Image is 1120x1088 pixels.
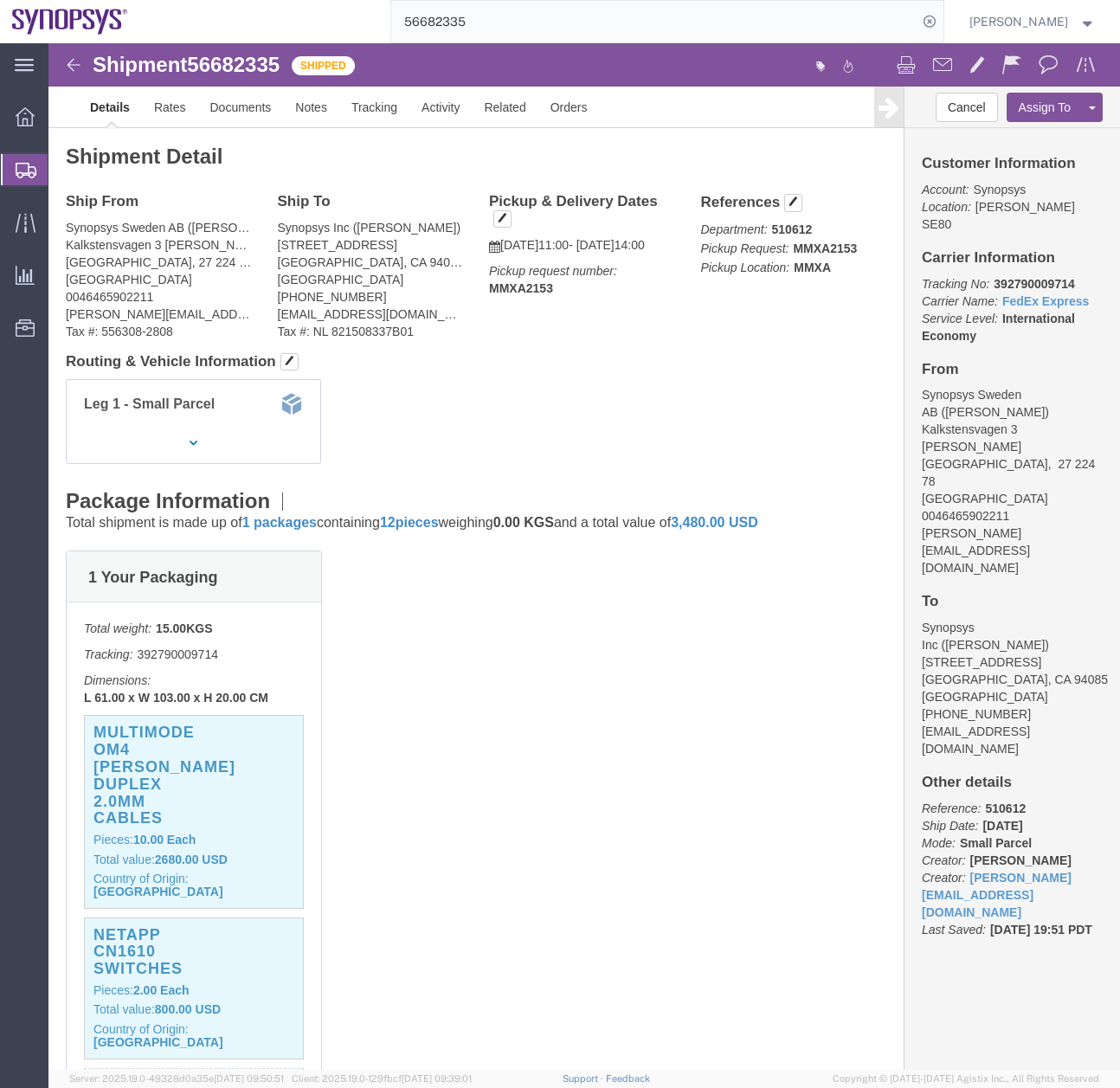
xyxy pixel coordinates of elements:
span: [DATE] 09:50:51 [214,1073,284,1084]
iframe: FS Legacy Container [48,43,1120,1070]
img: logo [12,9,128,35]
span: Server: 2025.19.0-49328d0a35e [69,1073,284,1084]
span: Copyright © [DATE]-[DATE] Agistix Inc., All Rights Reserved [833,1072,1099,1086]
span: Client: 2025.19.0-129fbcf [292,1073,472,1084]
a: Feedback [606,1073,650,1084]
input: Search for shipment number, reference number [391,1,917,42]
span: Zach Anderson [969,12,1068,31]
span: [DATE] 09:39:01 [402,1073,472,1084]
a: Support [563,1073,606,1084]
button: [PERSON_NAME] [969,11,1097,32]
